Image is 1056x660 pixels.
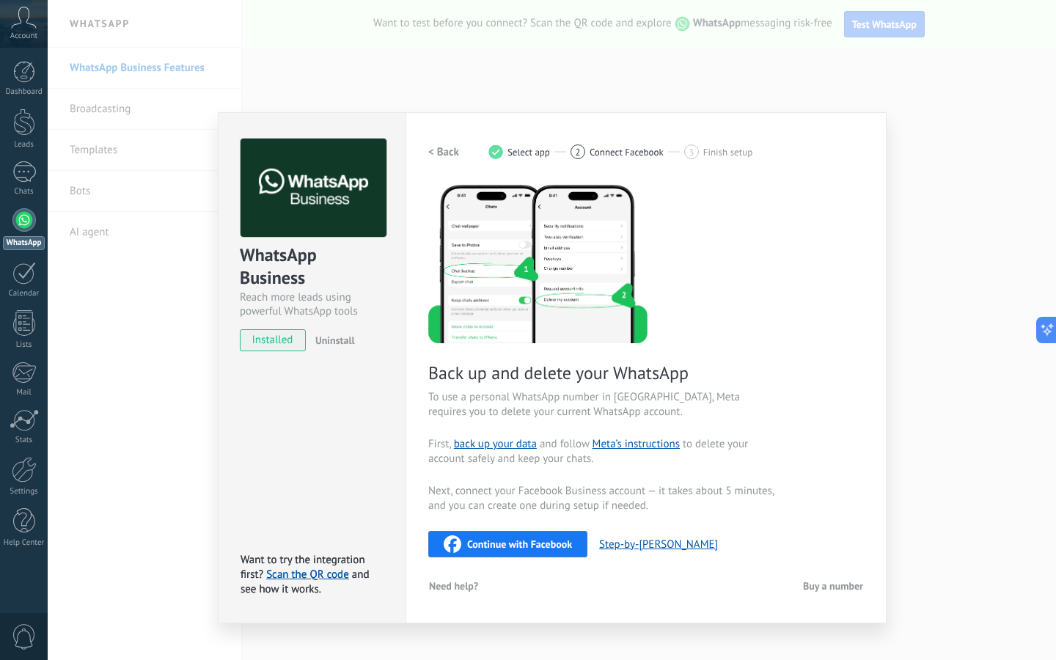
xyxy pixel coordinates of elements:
[428,575,479,597] button: Need help?
[599,538,718,551] button: Step-by-[PERSON_NAME]
[428,484,777,513] span: Next, connect your Facebook Business account — it takes about 5 minutes, and you can create one d...
[428,183,648,343] img: delete personal phone
[309,329,355,351] button: Uninstall
[240,290,384,318] div: Reach more leads using powerful WhatsApp tools
[467,539,572,549] span: Continue with Facebook
[241,568,370,596] span: and see how it works.
[507,147,550,158] span: Select app
[703,147,752,158] span: Finish setup
[241,139,386,238] img: logo_main.png
[10,32,37,41] span: Account
[3,436,45,445] div: Stats
[3,487,45,496] div: Settings
[802,575,864,597] button: Buy a number
[428,531,587,557] button: Continue with Facebook
[428,390,777,419] span: To use a personal WhatsApp number in [GEOGRAPHIC_DATA], Meta requires you to delete your current ...
[428,437,777,466] span: First, and follow to delete your account safely and keep your chats.
[454,437,537,451] a: back up your data
[315,334,355,347] span: Uninstall
[3,236,45,250] div: WhatsApp
[3,340,45,350] div: Lists
[3,187,45,197] div: Chats
[428,145,459,159] h2: < Back
[428,362,777,384] span: Back up and delete your WhatsApp
[3,87,45,97] div: Dashboard
[429,581,478,591] span: Need help?
[689,146,694,158] span: 3
[241,553,365,582] span: Want to try the integration first?
[3,289,45,298] div: Calendar
[428,139,459,165] button: < Back
[803,581,863,591] span: Buy a number
[266,568,349,582] a: Scan the QR code
[3,538,45,548] div: Help Center
[241,329,305,351] span: installed
[593,437,680,451] a: Meta’s instructions
[3,140,45,150] div: Leads
[240,243,384,290] div: WhatsApp Business
[590,147,664,158] span: Connect Facebook
[3,388,45,397] div: Mail
[575,146,580,158] span: 2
